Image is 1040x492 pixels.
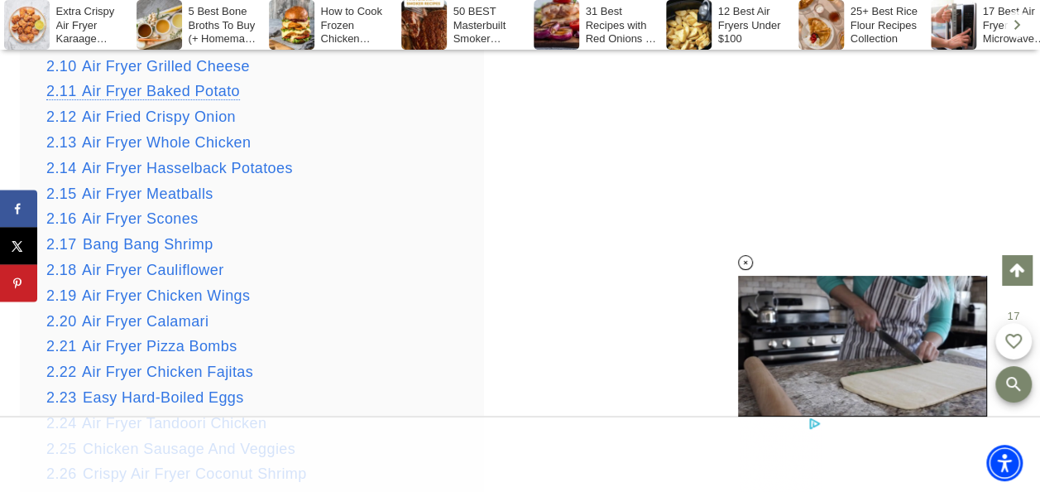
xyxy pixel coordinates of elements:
span: Air Fryer Meatballs [82,186,213,202]
a: 2.18 Air Fryer Cauliflower [46,262,224,278]
span: Easy Hard-Boiled Eggs [83,389,244,406]
a: 2.20 Air Fryer Calamari [46,313,208,330]
span: 2.22 [46,364,77,380]
span: Air Fryer Whole Chicken [82,134,251,151]
div: Accessibility Menu [986,445,1023,481]
span: Air Fried Crispy Onion [82,109,236,125]
a: 2.19 Air Fryer Chicken Wings [46,287,250,304]
span: 2.15 [46,186,77,202]
a: 2.11 Air Fryer Baked Potato [46,83,240,100]
span: Air Fryer Cauliflower [82,262,223,278]
span: 2.13 [46,134,77,151]
span: Air Fryer Tandoori Chicken [82,415,266,432]
a: 2.16 Air Fryer Scones [46,210,199,227]
a: 2.17 Bang Bang Shrimp [46,236,213,253]
a: 2.23 Easy Hard-Boiled Eggs [46,389,244,406]
a: 2.15 Air Fryer Meatballs [46,186,213,202]
a: 2.12 Air Fried Crispy Onion [46,109,236,125]
a: 2.10 Air Fryer Grilled Cheese [46,58,250,75]
a: 2.22 Air Fryer Chicken Fajitas [46,364,253,380]
span: 2.20 [46,313,77,330]
span: Air Fryer Scones [82,210,198,227]
span: Air Fryer Grilled Cheese [82,58,250,75]
span: 2.16 [46,210,77,227]
span: 2.23 [46,389,77,406]
span: Air Fryer Pizza Bombs [82,338,237,355]
span: 2.10 [46,58,77,75]
span: Air Fryer Baked Potato [82,83,240,99]
span: 2.19 [46,287,77,304]
span: 2.18 [46,262,77,278]
a: 2.14 Air Fryer Hasselback Potatoes [46,160,293,176]
span: 2.17 [46,236,77,253]
span: Air Fryer Chicken Wings [82,287,250,304]
span: Air Fryer Calamari [82,313,208,330]
span: 2.24 [46,415,77,432]
a: Scroll to top [1002,255,1032,285]
span: Air Fryer Chicken Fajitas [82,364,253,380]
a: 2.21 Air Fryer Pizza Bombs [46,338,237,355]
a: 2.24 Air Fryer Tandoori Chicken [46,415,266,432]
span: 2.14 [46,160,77,176]
iframe: Advertisement [219,417,822,492]
span: Bang Bang Shrimp [83,236,213,253]
span: 2.21 [46,338,77,355]
span: 2.11 [46,83,77,99]
span: 2.12 [46,109,77,125]
a: 2.13 Air Fryer Whole Chicken [46,134,251,151]
span: Air Fryer Hasselback Potatoes [82,160,293,176]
